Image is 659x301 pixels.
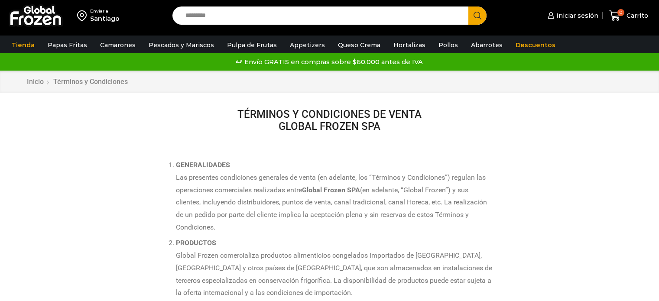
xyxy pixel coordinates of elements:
[511,37,560,53] a: Descuentos
[176,173,486,194] span: Las presentes condiciones generales de venta (en adelante, los “Términos y Condiciones”) regulan ...
[90,8,120,14] div: Enviar a
[176,186,487,231] span: (en adelante, “Global Frozen”) y sus clientes, incluyendo distribuidores, puntos de venta, canal ...
[607,6,650,26] a: 0 Carrito
[43,37,91,53] a: Papas Fritas
[53,78,128,86] span: Términos y Condiciones
[389,37,430,53] a: Hortalizas
[554,11,598,20] span: Iniciar sesión
[26,77,44,87] a: Inicio
[467,37,507,53] a: Abarrotes
[286,37,329,53] a: Appetizers
[434,37,462,53] a: Pollos
[334,37,385,53] a: Queso Crema
[624,11,648,20] span: Carrito
[468,6,487,25] button: Search button
[176,239,216,247] b: PRODUCTOS
[176,251,492,297] span: Global Frozen comercializa productos alimenticios congelados importados de [GEOGRAPHIC_DATA], [GE...
[223,37,281,53] a: Pulpa de Frutas
[302,186,360,194] b: Global Frozen SPA
[7,37,39,53] a: Tienda
[167,108,492,133] h2: TÉRMINOS Y CONDICIONES DE VENTA GLOBAL FROZEN SPA
[90,14,120,23] div: Santiago
[176,161,230,169] b: GENERALIDADES
[77,8,90,23] img: address-field-icon.svg
[617,9,624,16] span: 0
[96,37,140,53] a: Camarones
[144,37,218,53] a: Pescados y Mariscos
[545,7,598,24] a: Iniciar sesión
